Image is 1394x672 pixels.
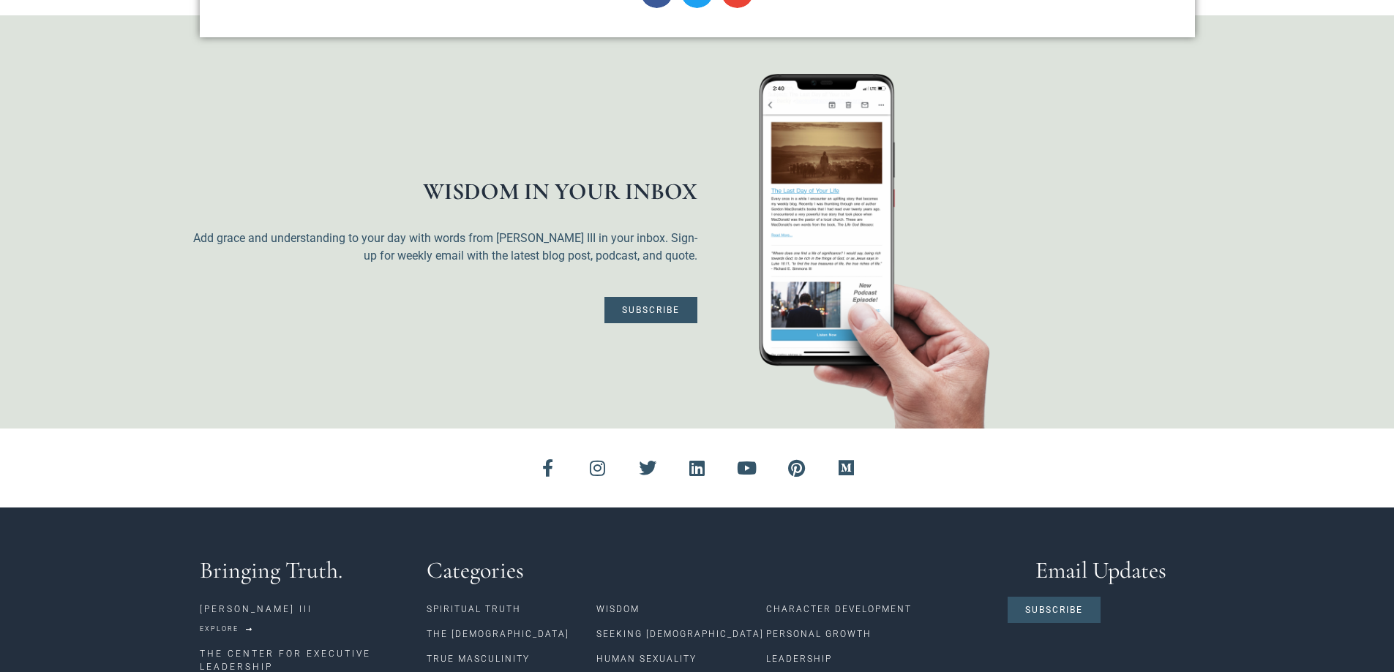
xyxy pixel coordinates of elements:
[200,621,253,638] a: Explore
[427,622,596,646] a: The [DEMOGRAPHIC_DATA]
[596,597,766,622] a: Wisdom
[1008,559,1195,582] h3: Email Updates
[427,559,993,582] h3: Categories
[200,559,413,582] h3: Bringing Truth.
[192,180,697,203] h1: WISDOM IN YOUR INBOX
[192,230,697,265] p: Add grace and understanding to your day with words from [PERSON_NAME] III in your inbox. Sign-up ...
[766,597,992,671] nav: Menu
[1008,597,1101,623] a: Subscribe
[427,597,596,622] a: Spiritual Truth
[427,646,596,671] a: True Masculinity
[200,626,239,633] span: Explore
[604,297,697,323] a: Subscribe
[622,306,680,314] span: Subscribe
[766,646,992,671] a: Leadership
[200,603,413,616] p: [PERSON_NAME] III
[766,597,992,622] a: Character Development
[596,622,766,646] a: Seeking [DEMOGRAPHIC_DATA]
[596,646,766,671] a: Human Sexuality
[1025,605,1083,614] span: Subscribe
[766,622,992,646] a: Personal Growth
